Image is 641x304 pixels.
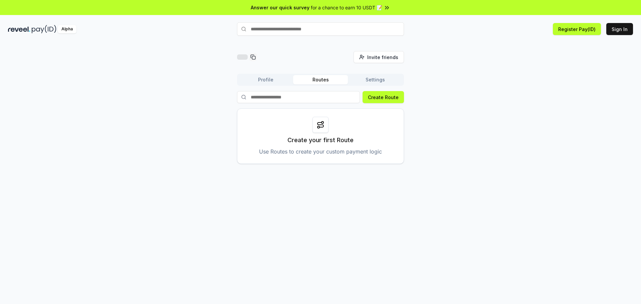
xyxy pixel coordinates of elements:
button: Profile [238,75,293,84]
button: Register Pay(ID) [553,23,601,35]
span: for a chance to earn 10 USDT 📝 [311,4,382,11]
button: Sign In [606,23,633,35]
p: Use Routes to create your custom payment logic [259,147,382,156]
p: Create your first Route [287,135,354,145]
img: reveel_dark [8,25,30,33]
span: Invite friends [367,54,398,61]
button: Create Route [363,91,404,103]
span: Answer our quick survey [251,4,309,11]
img: pay_id [32,25,56,33]
div: Alpha [58,25,76,33]
button: Settings [348,75,403,84]
button: Routes [293,75,348,84]
button: Invite friends [354,51,404,63]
